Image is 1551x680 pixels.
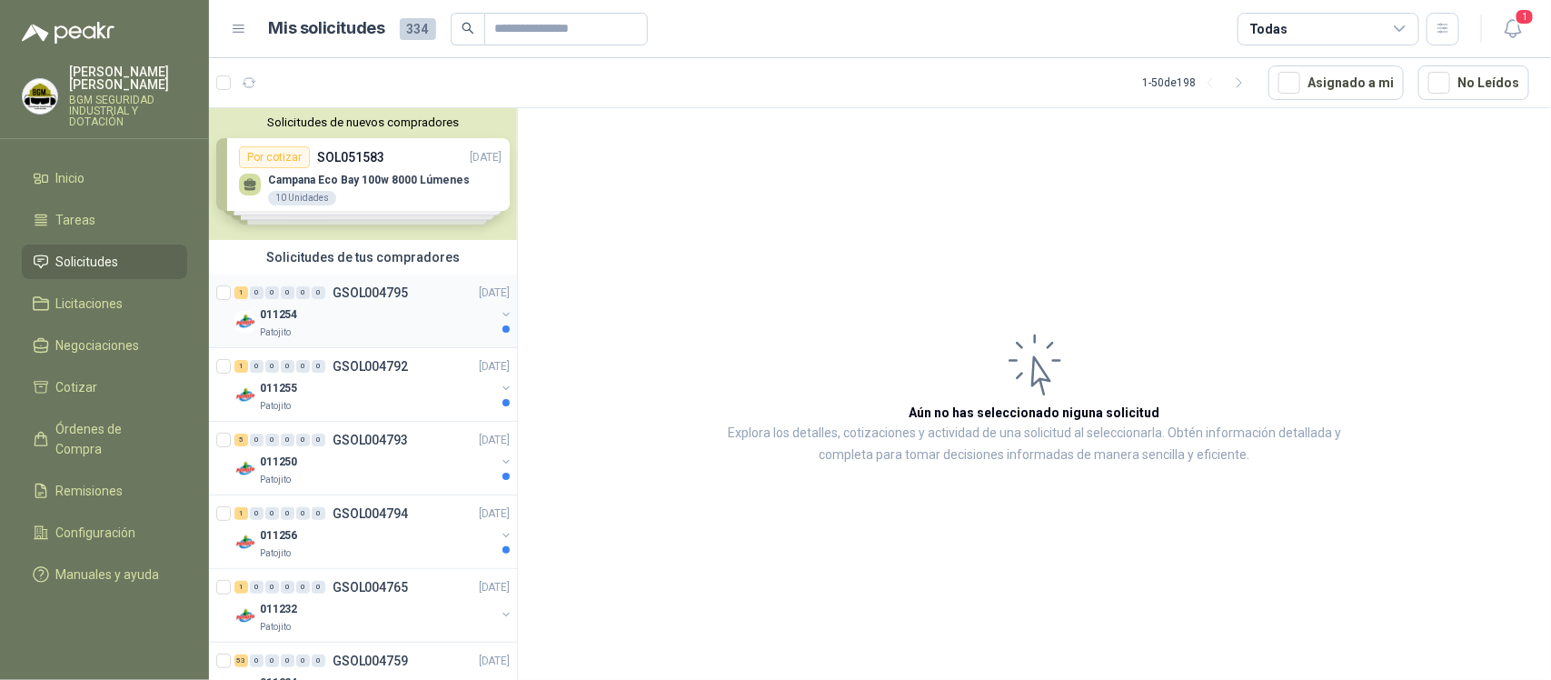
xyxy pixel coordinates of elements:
div: 0 [312,434,325,446]
p: GSOL004795 [333,286,408,299]
h3: Aún no has seleccionado niguna solicitud [910,403,1160,423]
div: Todas [1249,19,1288,39]
span: Tareas [56,210,96,230]
div: 0 [296,434,310,446]
p: Patojito [260,546,291,561]
a: 1 0 0 0 0 0 GSOL004794[DATE] Company Logo011256Patojito [234,503,513,561]
div: 0 [312,286,325,299]
div: 0 [312,655,325,667]
p: 011255 [260,380,297,397]
div: 0 [296,655,310,667]
span: 334 [400,18,436,40]
a: Tareas [22,203,187,237]
p: [DATE] [479,505,510,523]
a: Negociaciones [22,328,187,363]
p: Patojito [260,473,291,487]
div: 0 [312,581,325,594]
p: 011256 [260,527,297,545]
p: [DATE] [479,285,510,302]
img: Company Logo [234,605,256,627]
div: 0 [265,655,279,667]
div: 0 [296,581,310,594]
p: 011250 [260,454,297,471]
button: 1 [1496,13,1529,45]
div: 0 [250,286,263,299]
p: [DATE] [479,579,510,596]
img: Company Logo [234,458,256,480]
div: 0 [281,434,294,446]
div: 0 [250,434,263,446]
div: 0 [296,360,310,373]
div: 0 [281,581,294,594]
p: Patojito [260,399,291,414]
span: Negociaciones [56,335,140,355]
span: Inicio [56,168,85,188]
button: Solicitudes de nuevos compradores [216,115,510,129]
div: Solicitudes de tus compradores [209,240,517,275]
img: Company Logo [234,385,256,406]
span: Configuración [56,523,136,543]
div: 0 [250,507,263,520]
img: Logo peakr [22,22,114,44]
div: 1 [234,581,248,594]
p: Patojito [260,620,291,635]
div: 0 [296,507,310,520]
span: Licitaciones [56,294,124,314]
img: Company Logo [234,532,256,554]
span: 1 [1515,8,1535,25]
a: 1 0 0 0 0 0 GSOL004795[DATE] Company Logo011254Patojito [234,282,513,340]
p: GSOL004759 [333,655,408,667]
div: 1 [234,507,248,520]
div: 0 [281,360,294,373]
p: [PERSON_NAME] [PERSON_NAME] [69,65,187,91]
p: Patojito [260,325,291,340]
p: GSOL004793 [333,434,408,446]
div: 0 [265,581,279,594]
div: 0 [312,507,325,520]
div: 5 [234,434,248,446]
a: Configuración [22,515,187,550]
span: Manuales y ayuda [56,565,160,585]
a: 1 0 0 0 0 0 GSOL004765[DATE] Company Logo011232Patojito [234,576,513,635]
p: [DATE] [479,653,510,670]
p: Explora los detalles, cotizaciones y actividad de una solicitud al seleccionarla. Obtén informaci... [700,423,1369,466]
div: 0 [265,507,279,520]
p: BGM SEGURIDAD INDUSTRIAL Y DOTACIÓN [69,95,187,127]
p: GSOL004765 [333,581,408,594]
p: GSOL004794 [333,507,408,520]
img: Company Logo [23,79,57,114]
div: 0 [281,655,294,667]
div: 0 [296,286,310,299]
div: 0 [312,360,325,373]
div: 0 [250,581,263,594]
button: Asignado a mi [1268,65,1404,100]
p: [DATE] [479,358,510,375]
span: Solicitudes [56,252,119,272]
button: No Leídos [1418,65,1529,100]
div: 0 [265,286,279,299]
a: Inicio [22,161,187,195]
span: Órdenes de Compra [56,419,170,459]
a: Órdenes de Compra [22,412,187,466]
img: Company Logo [234,311,256,333]
a: Licitaciones [22,286,187,321]
span: Remisiones [56,481,124,501]
span: Cotizar [56,377,98,397]
div: 0 [250,655,263,667]
div: 0 [281,286,294,299]
a: Cotizar [22,370,187,405]
p: [DATE] [479,432,510,449]
div: 1 [234,286,248,299]
div: 1 - 50 de 198 [1142,68,1254,97]
div: 0 [265,434,279,446]
a: 5 0 0 0 0 0 GSOL004793[DATE] Company Logo011250Patojito [234,429,513,487]
p: 011254 [260,306,297,324]
h1: Mis solicitudes [269,15,385,42]
div: 1 [234,360,248,373]
p: 011232 [260,601,297,618]
a: 1 0 0 0 0 0 GSOL004792[DATE] Company Logo011255Patojito [234,355,513,414]
div: 0 [281,507,294,520]
div: 0 [250,360,263,373]
div: Solicitudes de nuevos compradoresPor cotizarSOL051583[DATE] Campana Eco Bay 100w 8000 Lúmenes10 U... [209,108,517,240]
div: 53 [234,655,248,667]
